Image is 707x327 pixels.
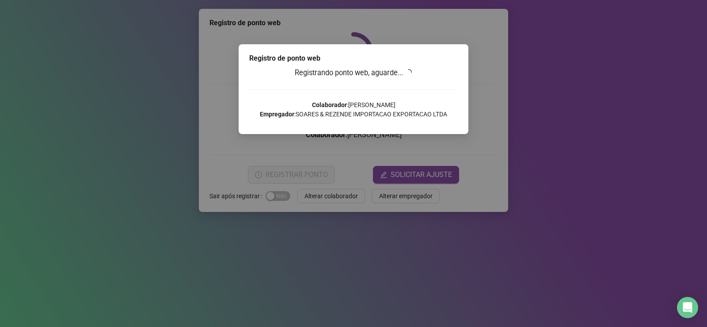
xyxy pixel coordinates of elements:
[249,67,458,79] h3: Registrando ponto web, aguarde...
[260,111,294,118] strong: Empregador
[312,101,347,108] strong: Colaborador
[677,297,698,318] div: Open Intercom Messenger
[249,100,458,119] p: : [PERSON_NAME] : SOARES & REZENDE IMPORTACAO EXPORTACAO LTDA
[249,53,458,64] div: Registro de ponto web
[404,68,413,77] span: loading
